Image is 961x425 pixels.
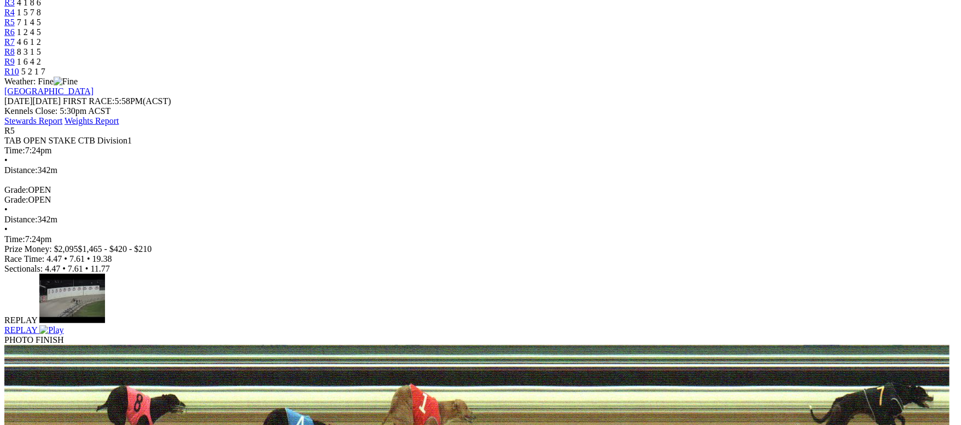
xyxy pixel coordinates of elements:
[4,96,61,106] span: [DATE]
[4,215,37,224] span: Distance:
[4,96,33,106] span: [DATE]
[39,325,63,335] img: Play
[17,57,41,66] span: 1 6 4 2
[4,116,62,125] a: Stewards Report
[4,77,78,86] span: Weather: Fine
[4,315,37,325] span: REPLAY
[4,27,15,37] a: R6
[63,96,114,106] span: FIRST RACE:
[17,47,41,56] span: 8 3 1 5
[4,254,44,263] span: Race Time:
[62,264,66,273] span: •
[4,57,15,66] a: R9
[17,27,41,37] span: 1 2 4 5
[17,18,41,27] span: 7 1 4 5
[4,146,25,155] span: Time:
[4,234,25,244] span: Time:
[4,156,8,165] span: •
[92,254,112,263] span: 19.38
[4,47,15,56] a: R8
[64,254,67,263] span: •
[45,264,60,273] span: 4.47
[4,195,957,205] div: OPEN
[4,165,37,175] span: Distance:
[65,116,119,125] a: Weights Report
[4,106,957,116] div: Kennels Close: 5:30pm ACST
[4,234,957,244] div: 7:24pm
[39,274,105,323] img: default.jpg
[4,37,15,47] a: R7
[4,8,15,17] a: R4
[4,87,94,96] a: [GEOGRAPHIC_DATA]
[4,215,957,225] div: 342m
[4,225,8,234] span: •
[4,185,957,195] div: OPEN
[46,254,62,263] span: 4.47
[4,126,15,135] span: R5
[4,18,15,27] a: R5
[85,264,89,273] span: •
[4,165,957,175] div: 342m
[4,195,28,204] span: Grade:
[4,325,37,335] span: REPLAY
[4,136,957,146] div: TAB OPEN STAKE CTB Division1
[4,146,957,156] div: 7:24pm
[17,8,41,17] span: 1 5 7 8
[63,96,171,106] span: 5:58PM(ACST)
[4,67,19,76] a: R10
[69,254,85,263] span: 7.61
[87,254,90,263] span: •
[4,205,8,214] span: •
[17,37,41,47] span: 4 6 1 2
[21,67,45,76] span: 5 2 1 7
[4,315,957,335] a: REPLAY Play
[4,335,64,344] span: PHOTO FINISH
[54,77,78,87] img: Fine
[78,244,152,254] span: $1,465 - $420 - $210
[68,264,83,273] span: 7.61
[4,264,43,273] span: Sectionals:
[4,244,957,254] div: Prize Money: $2,095
[4,185,28,194] span: Grade:
[90,264,109,273] span: 11.77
